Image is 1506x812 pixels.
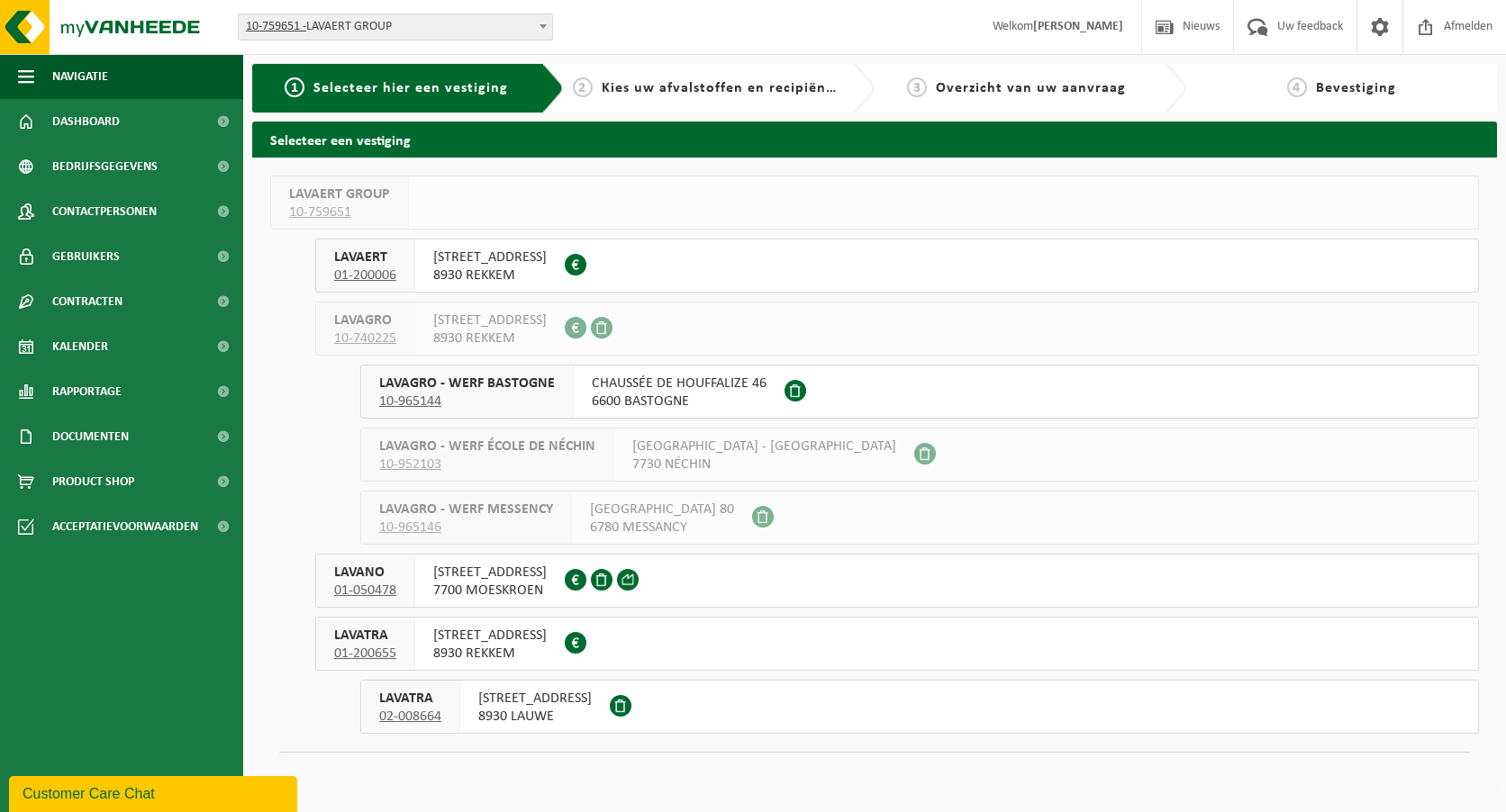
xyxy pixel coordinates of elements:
[52,54,108,99] span: Navigatie
[592,374,767,392] span: CHAUSSÉE DE HOUFFALIZE 46
[334,646,396,661] tcxspan: Call 01-200655 via 3CX
[334,268,396,283] tcxspan: Call 01-200006 via 3CX
[936,81,1126,95] span: Overzicht van uw aanvraag
[433,582,547,600] span: 7700 MOESKROEN
[1316,81,1396,95] span: Bevestiging
[289,185,390,203] span: LAVAERT GROUP
[379,501,553,519] span: LAVAGRO - WERF MESSENCY
[379,520,441,535] tcxspan: Call 10-965146 via 3CX
[246,20,306,33] tcxspan: Call 10-759651 - via 3CX
[52,99,120,144] span: Dashboard
[334,583,396,598] tcxspan: Call 01-050478 via 3CX
[360,365,1479,419] button: LAVAGRO - WERF BASTOGNE 10-965144 CHAUSSÉE DE HOUFFALIZE 466600 BASTOGNE
[592,392,767,411] span: 6600 BASTOGNE
[602,81,849,95] span: Kies uw afvalstoffen en recipiënten
[573,77,593,97] span: 2
[433,627,547,645] span: [STREET_ADDRESS]
[285,77,304,97] span: 1
[334,331,396,346] tcxspan: Call 10-740225 via 3CX
[478,690,592,708] span: [STREET_ADDRESS]
[315,617,1479,671] button: LAVATRA 01-200655 [STREET_ADDRESS]8930 REKKEM
[52,279,122,324] span: Contracten
[433,564,547,582] span: [STREET_ADDRESS]
[433,266,547,284] span: 8930 REKKEM
[52,324,108,369] span: Kalender
[315,239,1479,293] button: LAVAERT 01-200006 [STREET_ADDRESS]8930 REKKEM
[334,248,396,266] span: LAVAERT
[379,457,441,472] tcxspan: Call 10-952103 via 3CX
[9,772,301,812] iframe: chat widget
[252,122,1497,157] h2: Selecteer een vestiging
[52,144,158,189] span: Bedrijfsgegevens
[907,77,927,97] span: 3
[379,709,441,724] tcxspan: Call 02-008664 via 3CX
[379,374,555,392] span: LAVAGRO - WERF BASTOGNE
[289,205,351,220] tcxspan: Call 10-759651 via 3CX
[238,14,553,41] span: 10-759651 - LAVAERT GROUP
[590,501,734,519] span: [GEOGRAPHIC_DATA] 80
[632,456,896,474] span: 7730 NÉCHIN
[239,14,552,40] span: 10-759651 - LAVAERT GROUP
[590,519,734,537] span: 6780 MESSANCY
[52,504,198,549] span: Acceptatievoorwaarden
[379,438,595,456] span: LAVAGRO - WERF ÉCOLE DE NÉCHIN
[360,680,1479,734] button: LAVATRA 02-008664 [STREET_ADDRESS]8930 LAUWE
[52,369,122,414] span: Rapportage
[433,645,547,663] span: 8930 REKKEM
[379,394,441,409] tcxspan: Call 10-965144 via 3CX
[632,438,896,456] span: [GEOGRAPHIC_DATA] - [GEOGRAPHIC_DATA]
[52,414,129,459] span: Documenten
[334,311,396,329] span: LAVAGRO
[379,690,441,708] span: LAVATRA
[315,554,1479,608] button: LAVANO 01-050478 [STREET_ADDRESS]7700 MOESKROEN
[334,627,396,645] span: LAVATRA
[52,234,120,279] span: Gebruikers
[334,564,396,582] span: LAVANO
[52,189,157,234] span: Contactpersonen
[433,311,547,329] span: [STREET_ADDRESS]
[478,708,592,726] span: 8930 LAUWE
[433,329,547,347] span: 8930 REKKEM
[433,248,547,266] span: [STREET_ADDRESS]
[313,81,508,95] span: Selecteer hier een vestiging
[1033,20,1123,33] strong: [PERSON_NAME]
[52,459,134,504] span: Product Shop
[1287,77,1307,97] span: 4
